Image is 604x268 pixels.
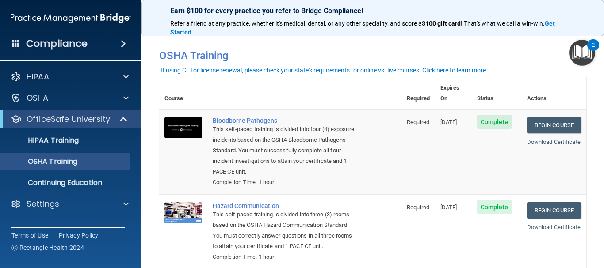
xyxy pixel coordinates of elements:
[440,204,457,211] span: [DATE]
[407,204,429,211] span: Required
[6,157,77,166] p: OSHA Training
[472,77,522,109] th: Status
[435,77,472,109] th: Expires On
[11,93,129,103] a: OSHA
[527,202,581,219] a: Begin Course
[213,177,357,188] div: Completion Time: 1 hour
[213,202,357,209] a: Hazard Communication
[170,20,556,36] a: Get Started
[26,38,88,50] h4: Compliance
[11,72,129,82] a: HIPAA
[477,115,512,129] span: Complete
[213,124,357,177] div: This self-paced training is divided into four (4) exposure incidents based on the OSHA Bloodborne...
[592,45,595,57] div: 2
[401,77,435,109] th: Required
[569,40,595,66] button: Open Resource Center, 2 new notifications
[11,243,84,252] span: Ⓒ Rectangle Health 2024
[27,114,110,125] p: OfficeSafe University
[170,7,575,15] p: Earn $100 for every practice you refer to Bridge Compliance!
[461,20,545,27] span: ! That's what we call a win-win.
[527,139,581,145] a: Download Certificate
[407,119,429,125] span: Required
[11,231,48,240] a: Terms of Use
[527,224,581,230] a: Download Certificate
[522,77,586,109] th: Actions
[59,231,99,240] a: Privacy Policy
[440,119,457,125] span: [DATE]
[159,49,586,62] h4: OSHA Training
[213,209,357,252] div: This self-paced training is divided into three (3) rooms based on the OSHA Hazard Communication S...
[6,178,126,187] p: Continuing Education
[422,20,461,27] strong: $100 gift card
[6,136,79,145] p: HIPAA Training
[11,114,128,125] a: OfficeSafe University
[159,77,207,109] th: Course
[161,67,488,73] div: If using CE for license renewal, please check your state's requirements for online vs. live cours...
[11,9,131,27] img: PMB logo
[213,252,357,262] div: Completion Time: 1 hour
[477,200,512,214] span: Complete
[170,20,422,27] span: Refer a friend at any practice, whether it's medical, dental, or any other speciality, and score a
[527,117,581,133] a: Begin Course
[27,199,59,209] p: Settings
[11,199,129,209] a: Settings
[27,93,49,103] p: OSHA
[27,72,49,82] p: HIPAA
[213,117,357,124] a: Bloodborne Pathogens
[159,66,489,75] button: If using CE for license renewal, please check your state's requirements for online vs. live cours...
